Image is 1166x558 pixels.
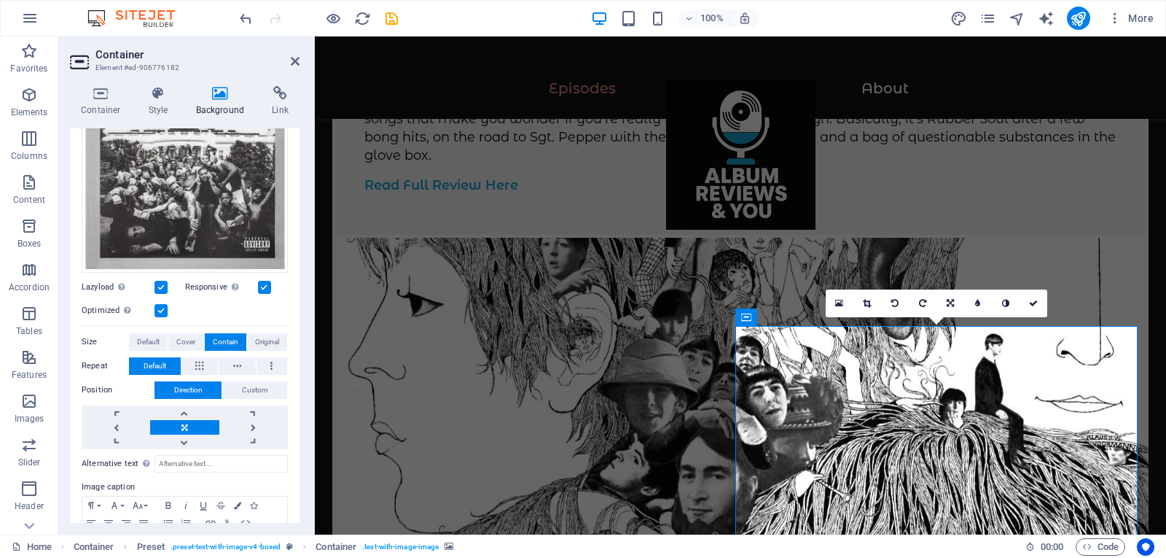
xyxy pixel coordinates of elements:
button: Align Center [100,514,117,532]
button: pages [979,9,997,27]
span: Original [255,333,279,351]
p: Images [15,413,44,425]
p: Columns [11,150,47,162]
span: Code [1082,538,1119,556]
button: publish [1067,7,1090,30]
button: text_generator [1038,9,1055,27]
i: Pages (Ctrl+Alt+S) [979,10,996,27]
a: Rotate right 90° [909,290,936,317]
span: . text-with-image-image [362,538,439,556]
i: This element is a customizable preset [286,543,293,551]
i: Save (Ctrl+S) [383,10,400,27]
button: Colors [230,497,246,514]
p: Favorites [10,63,47,74]
span: Default [144,357,166,375]
button: 100% [678,9,730,27]
button: Font Family [106,497,129,514]
h4: Link [261,86,300,117]
button: Unordered List [160,514,177,532]
a: Select files from the file manager, stock photos, or upload file(s) [826,290,853,317]
span: Default [137,333,160,351]
img: Editor Logo [84,9,193,27]
button: Contain [205,333,246,351]
h6: 100% [700,9,724,27]
i: Design (Ctrl+Alt+Y) [950,10,967,27]
span: : [1051,541,1053,552]
span: Contain [213,333,238,351]
span: Cover [176,333,195,351]
p: Elements [11,106,48,118]
label: Optimized [82,302,154,319]
button: Original [247,333,287,351]
i: AI Writer [1038,10,1055,27]
button: Code [1076,538,1125,556]
button: HTML [237,514,254,532]
button: More [1102,7,1159,30]
span: Custom [242,381,268,399]
a: Rotate left 90° [881,290,909,317]
h6: Session time [1025,538,1064,556]
a: Greyscale [992,290,1020,317]
button: Icons [246,497,262,514]
button: Clear Formatting [219,514,237,532]
span: Click to select. Double-click to edit [316,538,356,556]
a: Confirm ( Ctrl ⏎ ) [1020,290,1047,317]
a: Click to cancel selection. Double-click to open Pages [12,538,52,556]
button: Bold (Ctrl+B) [160,497,177,514]
label: Lazyload [82,279,154,296]
a: Blur [964,290,992,317]
i: Navigator [1009,10,1025,27]
button: Custom [222,381,287,399]
span: Direction [174,381,203,399]
button: save [383,9,400,27]
button: Paragraph Format [82,497,106,514]
label: Alternative text [82,455,154,473]
button: Strikethrough [212,497,230,514]
button: Italic (Ctrl+I) [177,497,195,514]
button: Ordered List [177,514,195,532]
button: Usercentrics [1137,538,1154,556]
label: Responsive [185,279,258,296]
i: Reload page [354,10,371,27]
p: Boxes [17,238,42,249]
label: Repeat [82,357,129,375]
h4: Style [138,86,185,117]
h3: Element #ed-906776182 [95,61,270,74]
button: Default [129,357,181,375]
i: This element contains a background [445,543,453,551]
button: Align Justify [135,514,152,532]
button: Underline (Ctrl+U) [195,497,212,514]
p: Content [13,194,45,206]
nav: breadcrumb [74,538,454,556]
button: undo [237,9,254,27]
span: . preset-text-with-image-v4-boxed [171,538,281,556]
iframe: To enrich screen reader interactions, please activate Accessibility in Grammarly extension settings [315,36,1166,535]
label: Position [82,381,154,399]
button: reload [353,9,371,27]
h4: Container [70,86,138,117]
p: Features [12,369,47,381]
div: 1485267759737-TPAB_021615_1142-2_nowords-LLDbxikq2YTgdWDJ8Ys5SQ.webp [82,66,288,273]
button: design [950,9,968,27]
button: Direction [154,381,222,399]
i: On resize automatically adjust zoom level to fit chosen device. [738,12,751,25]
button: Cover [168,333,203,351]
p: Header [15,500,44,512]
p: Slider [18,457,41,468]
button: Insert Link [202,514,219,532]
a: Crop mode [853,290,881,317]
span: 00 00 [1041,538,1063,556]
input: Alternative text... [154,455,288,473]
span: More [1108,11,1154,26]
button: Font Size [129,497,152,514]
i: Publish [1070,10,1087,27]
h4: Background [185,86,262,117]
label: Image caption [82,478,288,496]
button: Align Right [117,514,135,532]
p: Accordion [9,282,50,293]
button: Default [129,333,168,351]
button: Align Left [82,514,100,532]
a: Change orientation [936,290,964,317]
button: navigator [1009,9,1026,27]
label: Size [82,333,129,351]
